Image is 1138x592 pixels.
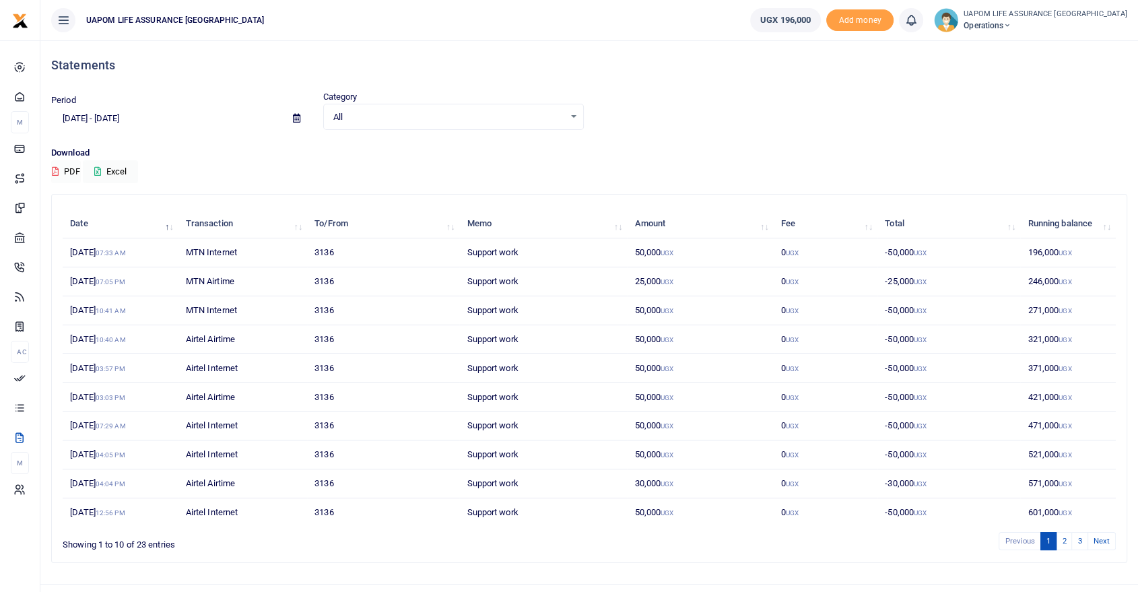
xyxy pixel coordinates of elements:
td: 0 [774,383,877,412]
td: Support work [459,498,627,527]
td: Airtel Internet [178,498,308,527]
a: 2 [1056,532,1072,550]
td: MTN Airtime [178,267,308,296]
td: Airtel Airtime [178,469,308,498]
td: -30,000 [877,469,1020,498]
img: profile-user [934,8,958,32]
td: Support work [459,354,627,383]
th: Amount: activate to sort column ascending [627,209,773,238]
li: Wallet ballance [745,8,826,32]
small: UGX [786,278,799,286]
small: UGX [914,509,927,517]
td: 321,000 [1020,325,1116,354]
small: UGX [1059,365,1071,372]
td: 50,000 [627,383,773,412]
small: UGX [661,480,673,488]
td: 3136 [307,325,459,354]
th: Date: activate to sort column descending [63,209,178,238]
a: profile-user UAPOM LIFE ASSURANCE [GEOGRAPHIC_DATA] Operations [934,8,1127,32]
td: 50,000 [627,238,773,267]
li: Ac [11,341,29,363]
a: UGX 196,000 [750,8,821,32]
td: 3136 [307,354,459,383]
th: Memo: activate to sort column ascending [459,209,627,238]
td: 0 [774,238,877,267]
td: 0 [774,412,877,440]
td: 30,000 [627,469,773,498]
td: 50,000 [627,412,773,440]
small: UGX [914,307,927,315]
td: 50,000 [627,296,773,325]
td: 471,000 [1020,412,1116,440]
span: UGX 196,000 [760,13,811,27]
span: UAPOM LIFE ASSURANCE [GEOGRAPHIC_DATA] [81,14,269,26]
td: 3136 [307,267,459,296]
span: Operations [964,20,1127,32]
td: 3136 [307,296,459,325]
small: UGX [914,480,927,488]
small: UGX [661,509,673,517]
td: Support work [459,469,627,498]
small: 04:05 PM [96,451,125,459]
small: UGX [661,451,673,459]
td: -50,000 [877,296,1020,325]
small: UGX [661,249,673,257]
td: 3136 [307,383,459,412]
h4: Statements [51,58,1127,73]
td: Support work [459,412,627,440]
small: UGX [786,394,799,401]
td: 3136 [307,469,459,498]
th: Fee: activate to sort column ascending [774,209,877,238]
td: Support work [459,440,627,469]
span: All [333,110,565,124]
small: UGX [786,480,799,488]
td: [DATE] [63,238,178,267]
td: -50,000 [877,238,1020,267]
small: UGX [914,278,927,286]
small: UGX [914,336,927,343]
label: Period [51,94,76,107]
small: UGX [914,422,927,430]
small: UGX [1059,249,1071,257]
small: UGX [914,451,927,459]
small: UGX [786,451,799,459]
small: UGX [661,336,673,343]
label: Category [323,90,358,104]
td: 25,000 [627,267,773,296]
small: UGX [914,249,927,257]
td: [DATE] [63,469,178,498]
td: 50,000 [627,325,773,354]
small: UGX [661,422,673,430]
small: UGX [661,278,673,286]
td: 3136 [307,238,459,267]
td: 601,000 [1020,498,1116,527]
small: 10:40 AM [96,336,126,343]
small: UGX [914,394,927,401]
small: 03:57 PM [96,365,125,372]
small: UGX [1059,278,1071,286]
td: 50,000 [627,498,773,527]
a: Add money [826,14,894,24]
td: 271,000 [1020,296,1116,325]
td: 50,000 [627,440,773,469]
td: MTN Internet [178,296,308,325]
small: 03:03 PM [96,394,125,401]
td: 0 [774,440,877,469]
td: -50,000 [877,325,1020,354]
small: UGX [661,394,673,401]
small: UGX [786,509,799,517]
small: UGX [661,307,673,315]
small: 07:29 AM [96,422,126,430]
small: UGX [1059,480,1071,488]
td: Support work [459,325,627,354]
small: 12:56 PM [96,509,125,517]
td: Support work [459,296,627,325]
small: UGX [1059,336,1071,343]
td: Airtel Airtime [178,383,308,412]
td: [DATE] [63,296,178,325]
small: 10:41 AM [96,307,126,315]
th: To/From: activate to sort column ascending [307,209,459,238]
small: UGX [786,422,799,430]
td: -50,000 [877,498,1020,527]
td: -50,000 [877,412,1020,440]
